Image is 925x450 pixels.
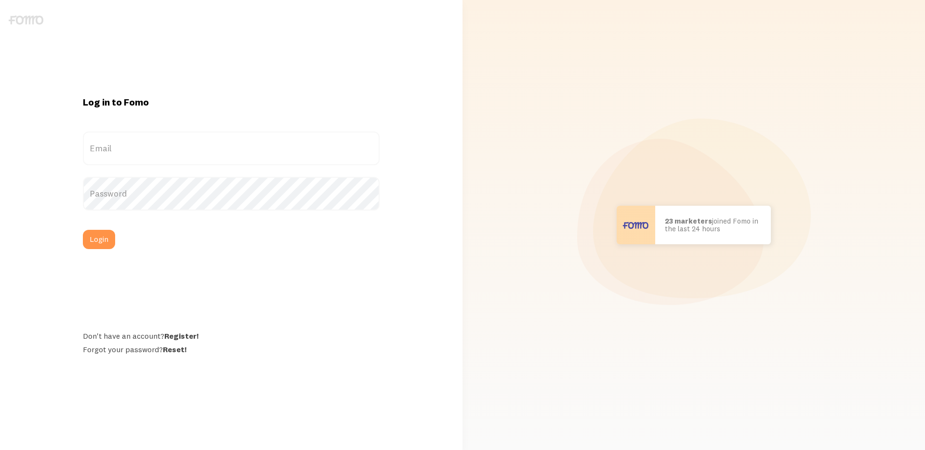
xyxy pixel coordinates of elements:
[83,230,115,249] button: Login
[665,216,712,225] b: 23 marketers
[163,344,186,354] a: Reset!
[83,331,380,341] div: Don't have an account?
[617,206,655,244] img: User avatar
[83,96,380,108] h1: Log in to Fomo
[9,15,43,25] img: fomo-logo-gray-b99e0e8ada9f9040e2984d0d95b3b12da0074ffd48d1e5cb62ac37fc77b0b268.svg
[665,217,761,233] p: joined Fomo in the last 24 hours
[83,132,380,165] label: Email
[83,344,380,354] div: Forgot your password?
[164,331,198,341] a: Register!
[83,177,380,211] label: Password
